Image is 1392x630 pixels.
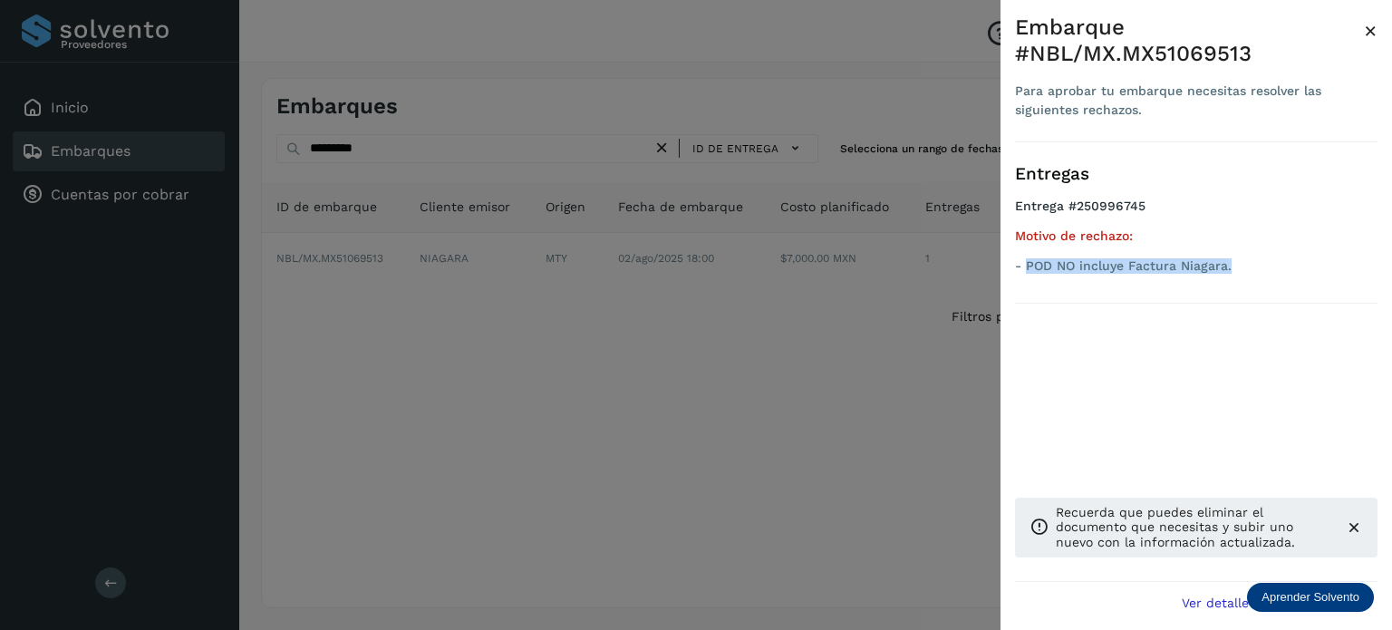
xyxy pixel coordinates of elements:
[1261,590,1359,605] p: Aprender Solvento
[1182,596,1337,609] span: Ver detalle de embarque
[1056,505,1330,550] p: Recuerda que puedes eliminar el documento que necesitas y subir uno nuevo con la información actu...
[1364,15,1377,47] button: Close
[1015,199,1377,228] h4: Entrega #250996745
[1015,82,1364,120] div: Para aprobar tu embarque necesitas resolver las siguientes rechazos.
[1171,582,1377,623] button: Ver detalle de embarque
[1015,164,1377,185] h3: Entregas
[1364,18,1377,44] span: ×
[1015,228,1377,244] h5: Motivo de rechazo:
[1015,258,1377,274] p: - POD NO incluye Factura Niagara.
[1247,583,1374,612] div: Aprender Solvento
[1015,15,1364,67] div: Embarque #NBL/MX.MX51069513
